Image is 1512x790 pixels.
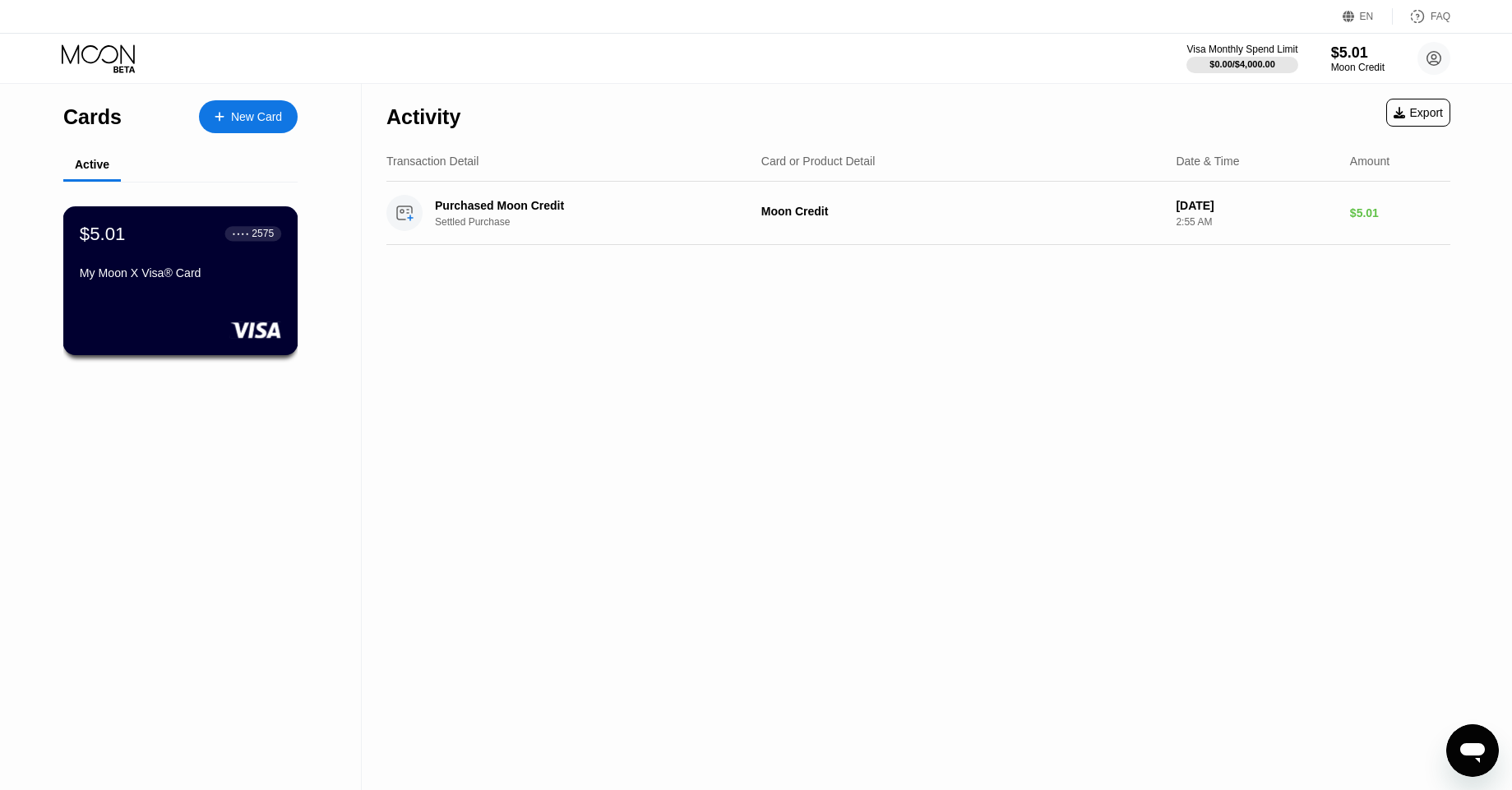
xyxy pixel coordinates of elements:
[1331,44,1385,62] div: $5.01
[1343,8,1393,25] div: EN
[1176,199,1336,212] div: [DATE]
[64,207,297,354] div: $5.01● ● ● ●2575My Moon X Visa® Card
[1186,44,1297,55] div: Visa Monthly Spend Limit
[199,100,298,133] div: New Card
[386,155,479,168] div: Transaction Detail
[1331,62,1385,73] div: Moon Credit
[1360,11,1374,22] div: EN
[386,105,460,129] div: Activity
[252,228,274,239] div: 2575
[1186,44,1297,73] div: Visa Monthly Spend Limit$0.00/$4,000.00
[1386,99,1450,127] div: Export
[80,223,126,244] div: $5.01
[1176,216,1336,228] div: 2:55 AM
[1394,106,1443,119] div: Export
[1209,59,1275,69] div: $0.00 / $4,000.00
[386,182,1450,245] div: Purchased Moon CreditSettled PurchaseMoon Credit[DATE]2:55 AM$5.01
[1331,44,1385,73] div: $5.01Moon Credit
[435,216,761,228] div: Settled Purchase
[231,110,282,124] div: New Card
[75,158,109,171] div: Active
[1350,206,1450,219] div: $5.01
[80,266,281,280] div: My Moon X Visa® Card
[233,231,249,236] div: ● ● ● ●
[1176,155,1239,168] div: Date & Time
[761,205,1163,218] div: Moon Credit
[1393,8,1450,25] div: FAQ
[761,155,876,168] div: Card or Product Detail
[1431,11,1450,22] div: FAQ
[63,105,122,129] div: Cards
[1350,155,1389,168] div: Amount
[435,199,738,212] div: Purchased Moon Credit
[1446,724,1499,777] iframe: Кнопка запуска окна обмена сообщениями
